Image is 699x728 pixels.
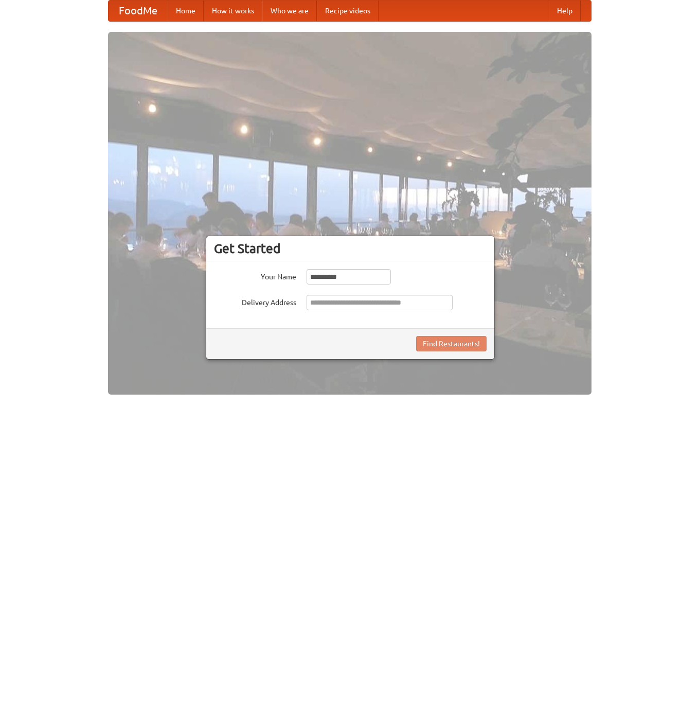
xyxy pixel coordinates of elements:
[168,1,204,21] a: Home
[416,336,487,351] button: Find Restaurants!
[214,241,487,256] h3: Get Started
[109,1,168,21] a: FoodMe
[317,1,379,21] a: Recipe videos
[549,1,581,21] a: Help
[204,1,262,21] a: How it works
[262,1,317,21] a: Who we are
[214,269,296,282] label: Your Name
[214,295,296,308] label: Delivery Address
